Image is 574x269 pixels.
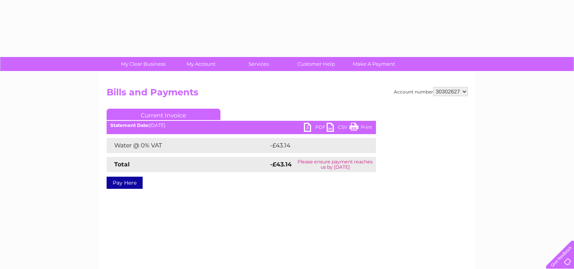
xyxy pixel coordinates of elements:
h2: Bills and Payments [107,87,468,101]
div: [DATE] [107,123,376,128]
a: Make A Payment [343,57,405,71]
td: Please ensure payment reaches us by [DATE] [294,157,376,172]
a: Customer Help [285,57,348,71]
td: -£43.14 [268,138,361,153]
a: My Account [170,57,232,71]
a: Print [349,123,372,134]
a: Current Invoice [107,109,220,120]
b: Statement Date: [110,122,149,128]
a: My Clear Business [112,57,175,71]
a: PDF [304,123,327,134]
div: Account number [394,87,468,96]
a: Services [227,57,290,71]
strong: Total [114,161,130,168]
a: CSV [327,123,349,134]
strong: -£43.14 [270,161,292,168]
td: Water @ 0% VAT [107,138,268,153]
a: Pay Here [107,177,143,189]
